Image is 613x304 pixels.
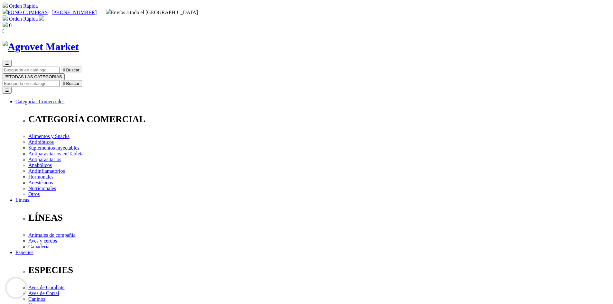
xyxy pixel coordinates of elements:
p: CATEGORÍA COMERCIAL [28,114,610,124]
button:  Buscar [61,67,82,73]
input: Buscar [3,67,60,73]
span: Buscar [66,81,79,86]
span: ☰ [5,74,9,79]
a: Antiinflamatorios [28,168,65,174]
a: Antibióticos [28,139,54,145]
a: Aves y cerdos [28,238,57,244]
a: Líneas [15,197,29,203]
a: Anabólicos [28,162,52,168]
a: Antiparasitarios [28,157,61,162]
a: Aves de Corral [28,290,59,296]
a: Anestésicos [28,180,53,185]
span: ☰ [5,61,9,66]
img: delivery-truck.svg [106,9,111,14]
a: Alimentos y Snacks [28,134,70,139]
a: Suplementos inyectables [28,145,79,151]
span: Buscar [66,68,79,72]
a: Antiparasitarios en Tableta [28,151,84,156]
p: ESPECIES [28,265,610,275]
a: Categorías Comerciales [15,99,64,104]
p: LÍNEAS [28,212,610,223]
img: phone.svg [3,9,8,14]
span: Envíos a todo el [GEOGRAPHIC_DATA] [106,10,198,15]
img: Agrovet Market [3,41,79,53]
a: Otros [28,191,40,197]
button: ☰TODAS LAS CATEGORÍAS [3,73,65,80]
a: Hormonales [28,174,53,180]
button: ☰ [3,87,12,94]
a: Aves de Combate [28,285,65,290]
a: Ganadería [28,244,50,249]
a: FONO COMPRAS [3,10,48,15]
i:  [63,68,65,72]
iframe: Brevo live chat [6,278,26,298]
a: [PHONE_NUMBER] [51,10,97,15]
button:  Buscar [61,80,82,87]
img: shopping-bag.svg [3,22,8,27]
a: Orden Rápida [9,16,38,22]
a: Acceda a su cuenta de cliente [39,16,44,22]
a: Animales de compañía [28,232,76,238]
a: Especies [15,250,33,255]
a: Nutricionales [28,186,56,191]
i:  [3,28,5,34]
button: ☰ [3,60,12,67]
i:  [63,81,65,86]
input: Buscar [3,80,60,87]
img: shopping-cart.svg [3,15,8,21]
img: user.svg [39,15,44,21]
span: 0 [9,23,12,28]
a: Caninos [28,296,45,302]
a: Orden Rápida [9,3,38,9]
img: shopping-cart.svg [3,3,8,8]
